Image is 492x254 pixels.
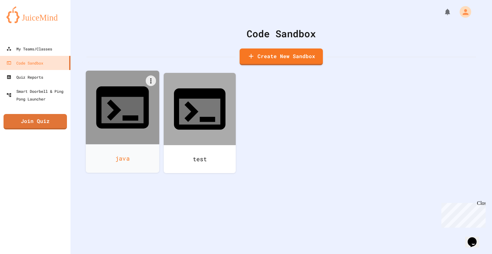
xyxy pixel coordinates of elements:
[432,6,453,17] div: My Notifications
[164,73,236,173] a: test
[6,45,52,53] div: My Teams/Classes
[240,48,323,65] a: Create New Sandbox
[465,228,486,248] iframe: chat widget
[3,3,44,41] div: Chat with us now!Close
[86,71,160,173] a: java
[439,200,486,228] iframe: chat widget
[4,114,67,129] a: Join Quiz
[6,6,64,23] img: logo-orange.svg
[6,73,43,81] div: Quiz Reports
[6,59,43,67] div: Code Sandbox
[6,87,68,103] div: Smart Doorbell & Ping Pong Launcher
[86,144,160,173] div: java
[86,26,476,41] div: Code Sandbox
[164,145,236,173] div: test
[453,4,473,19] div: My Account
